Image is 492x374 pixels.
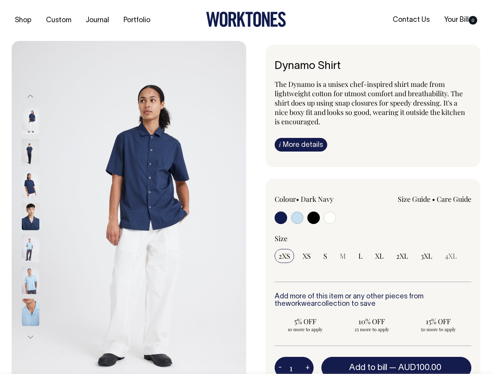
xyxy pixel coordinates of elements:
[275,249,294,263] input: 2XS
[296,194,299,204] span: •
[421,251,432,261] span: 3XL
[275,194,353,204] div: Colour
[275,293,472,309] h6: Add more of this item or any other pieces from the collection to save
[390,14,433,26] a: Contact Us
[398,194,430,204] a: Size Guide
[286,301,317,307] a: workwear
[22,107,39,134] img: dark-navy
[345,317,399,326] span: 10% OFF
[340,251,346,261] span: M
[319,249,331,263] input: S
[396,251,408,261] span: 2XL
[279,251,290,261] span: 2XS
[341,314,402,335] input: 10% OFF 25 more to apply
[22,171,39,198] img: dark-navy
[398,364,441,372] span: AUD100.00
[83,14,112,27] a: Journal
[279,326,332,332] span: 10 more to apply
[389,364,443,372] span: —
[392,249,412,263] input: 2XL
[445,251,457,261] span: 4XL
[354,249,367,263] input: L
[25,328,36,346] button: Next
[275,234,472,243] div: Size
[279,140,281,148] span: i
[358,251,363,261] span: L
[441,14,480,26] a: Your Bill0
[432,194,435,204] span: •
[22,139,39,166] img: dark-navy
[22,299,39,326] img: true-blue
[411,317,465,326] span: 15% OFF
[407,314,469,335] input: 15% OFF 50 more to apply
[279,317,332,326] span: 5% OFF
[303,251,311,261] span: XS
[275,138,327,152] a: iMore details
[301,194,333,204] label: Dark Navy
[349,364,387,372] span: Add to bill
[469,16,477,25] span: 0
[22,203,39,230] img: dark-navy
[299,249,315,263] input: XS
[411,326,465,332] span: 50 more to apply
[336,249,350,263] input: M
[275,60,472,72] h6: Dynamo Shirt
[275,79,465,126] span: The Dynamo is a unisex chef-inspired shirt made from lightweight cotton for utmost comfort and br...
[22,267,39,294] img: true-blue
[441,249,461,263] input: 4XL
[43,14,74,27] a: Custom
[323,251,327,261] span: S
[437,194,471,204] a: Care Guide
[22,235,39,262] img: true-blue
[371,249,388,263] input: XL
[25,87,36,105] button: Previous
[375,251,384,261] span: XL
[12,14,35,27] a: Shop
[345,326,399,332] span: 25 more to apply
[275,314,336,335] input: 5% OFF 10 more to apply
[417,249,436,263] input: 3XL
[120,14,153,27] a: Portfolio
